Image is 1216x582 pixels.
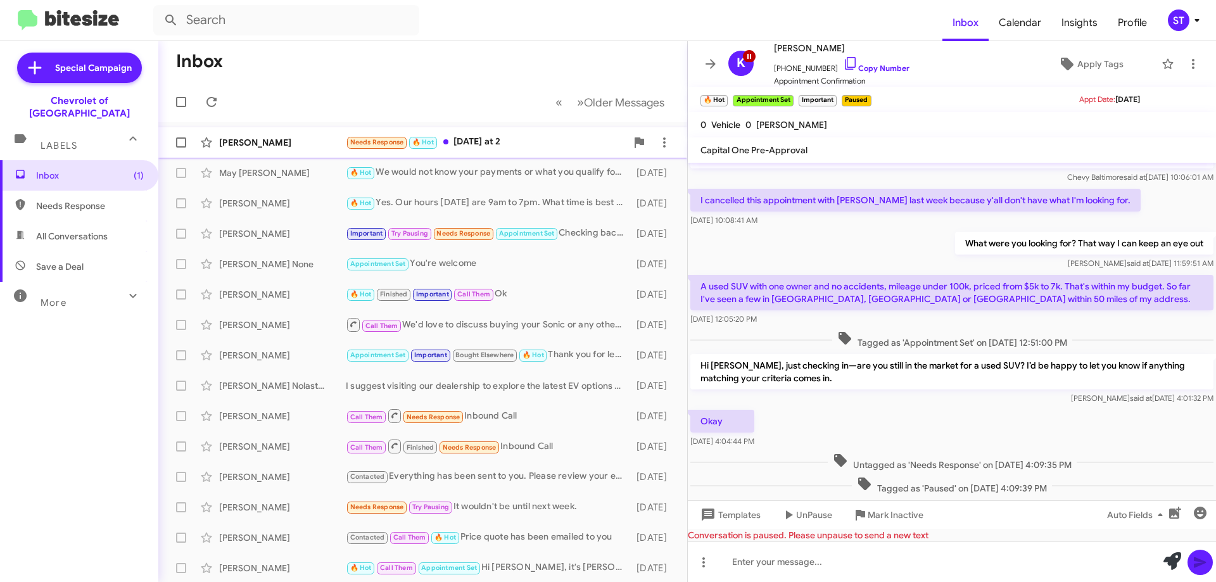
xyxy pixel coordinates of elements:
div: Inbound Call [346,438,630,454]
p: Okay [690,410,754,433]
small: Appointment Set [733,95,793,106]
span: 🔥 Hot [350,199,372,207]
span: » [577,94,584,110]
div: Conversation is paused. Please unpause to send a new text [688,529,1216,541]
span: Templates [698,503,761,526]
button: Auto Fields [1097,503,1178,526]
span: [PERSON_NAME] [DATE] 11:59:51 AM [1068,258,1213,268]
div: [DATE] [630,197,677,210]
div: [DATE] [630,440,677,453]
div: [DATE] [630,319,677,331]
span: 🔥 Hot [350,564,372,572]
p: Hi [PERSON_NAME], just checking in—are you still in the market for a used SUV? I’d be happy to le... [690,354,1213,389]
span: Finished [380,290,408,298]
span: 0 [745,119,751,130]
span: Needs Response [436,229,490,237]
div: [DATE] [630,288,677,301]
span: [PERSON_NAME] [774,41,909,56]
span: Call Them [457,290,490,298]
span: [PHONE_NUMBER] [774,56,909,75]
div: [DATE] [630,227,677,240]
span: All Conversations [36,230,108,243]
div: Inbound Call [346,408,630,424]
span: 🔥 Hot [434,533,456,541]
span: Save a Deal [36,260,84,273]
div: We'd love to discuss buying your Sonic or any other vehicle you own. Can we set up a time for you... [346,317,630,332]
div: [PERSON_NAME] [219,471,346,483]
span: Inbox [36,169,144,182]
span: [PERSON_NAME] [DATE] 4:01:32 PM [1071,393,1213,403]
span: Capital One Pre-Approval [700,144,807,156]
span: Tagged as 'Paused' on [DATE] 4:09:39 PM [852,476,1052,495]
span: 🔥 Hot [412,138,434,146]
div: [DATE] at 2 [346,135,626,149]
span: Untagged as 'Needs Response' on [DATE] 4:09:35 PM [828,453,1077,471]
span: Calendar [989,4,1051,41]
div: [PERSON_NAME] [219,349,346,362]
div: [PERSON_NAME] [219,227,346,240]
span: [PERSON_NAME] [756,119,827,130]
div: [PERSON_NAME] [219,319,346,331]
span: Needs Response [350,138,404,146]
span: Call Them [350,443,383,452]
button: UnPause [771,503,842,526]
span: (1) [134,169,144,182]
div: I suggest visiting our dealership to explore the latest EV options we have available, including p... [346,379,630,392]
div: [PERSON_NAME] None [219,258,346,270]
span: Tagged as 'Appointment Set' on [DATE] 12:51:00 PM [832,331,1072,349]
span: Appointment Set [421,564,477,572]
span: Important [414,351,447,359]
div: [PERSON_NAME] [219,501,346,514]
a: Special Campaign [17,53,142,83]
span: Auto Fields [1107,503,1168,526]
p: I cancelled this appointment with [PERSON_NAME] last week because y'all don't have what I'm looki... [690,189,1141,212]
span: Special Campaign [55,61,132,74]
div: [DATE] [630,531,677,544]
div: [PERSON_NAME] [219,410,346,422]
a: Copy Number [843,63,909,73]
button: Apply Tags [1025,53,1155,75]
nav: Page navigation example [548,89,672,115]
span: Vehicle [711,119,740,130]
a: Profile [1108,4,1157,41]
span: Contacted [350,472,385,481]
div: [PERSON_NAME] [219,288,346,301]
span: Appointment Set [499,229,555,237]
span: UnPause [796,503,832,526]
span: Mark Inactive [868,503,923,526]
div: [DATE] [630,349,677,362]
span: Appointment Set [350,351,406,359]
span: Call Them [350,413,383,421]
span: Appointment Confirmation [774,75,909,87]
span: Bought Elsewhere [455,351,514,359]
span: Inbox [942,4,989,41]
span: 0 [700,119,706,130]
small: 🔥 Hot [700,95,728,106]
button: Mark Inactive [842,503,934,526]
span: Call Them [365,322,398,330]
span: Needs Response [350,503,404,511]
p: What were you looking for? That way I can keep an eye out [955,232,1213,255]
span: Appt Date: [1079,94,1115,104]
div: Checking back in [346,226,630,241]
div: [DATE] [630,471,677,483]
div: [DATE] [630,379,677,392]
span: Chevy Baltimore [DATE] 10:06:01 AM [1067,172,1213,182]
div: Hi [PERSON_NAME], it's [PERSON_NAME], General Sales Manager at Ourisman Chevrolet of [GEOGRAPHIC_... [346,560,630,575]
p: A used SUV with one owner and no accidents, mileage under 100k, priced from $5k to 7k. That's wit... [690,275,1213,310]
span: Labels [41,140,77,151]
span: Needs Response [443,443,497,452]
div: [DATE] [630,410,677,422]
span: said at [1130,393,1152,403]
div: [DATE] [630,167,677,179]
div: You're welcome [346,256,630,271]
span: Needs Response [407,413,460,421]
span: Appointment Set [350,260,406,268]
span: said at [1127,258,1149,268]
span: Call Them [393,533,426,541]
a: Insights [1051,4,1108,41]
span: 🔥 Hot [522,351,544,359]
div: [PERSON_NAME] [219,440,346,453]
